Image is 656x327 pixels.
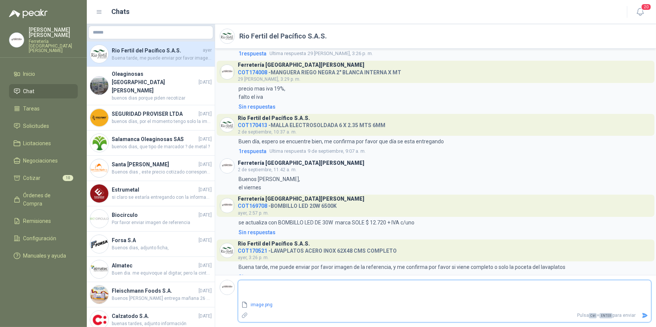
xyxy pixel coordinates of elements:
[269,147,306,155] span: Ultima respuesta
[599,313,613,318] span: ENTER
[23,191,71,208] span: Órdenes de Compra
[112,295,212,302] span: Buenos [PERSON_NAME] entrega mañana 26 de junio
[23,139,51,147] span: Licitaciones
[112,110,197,118] h4: SEGURIDAD PROVISER LTDA
[239,228,276,236] div: Sin respuestas
[239,137,444,146] p: Buen día, espero se encuentre bien, me confirma por favor que día se esta entregando
[199,136,212,143] span: [DATE]
[9,84,78,98] a: Chat
[112,236,197,244] h4: Forsa S.A
[112,270,212,277] span: Buen dia. me equivoque al digitar, pero la cinta es de 500 mts, el precio esta tal como me lo die...
[220,118,234,132] img: Company Logo
[63,175,73,181] span: 10
[237,49,651,58] a: 1respuestaUltima respuesta29 [PERSON_NAME], 3:26 p. m.
[87,257,215,282] a: Company LogoAlmatec[DATE]Buen dia. me equivoque al digitar, pero la cinta es de 500 mts, el preci...
[90,235,108,253] img: Company Logo
[23,104,40,113] span: Tareas
[23,174,41,182] span: Cotizar
[239,31,327,41] h2: Rio Fertil del Pacífico S.A.S.
[112,211,197,219] h4: Biocirculo
[203,47,212,54] span: ayer
[199,79,212,86] span: [DATE]
[220,243,234,258] img: Company Logo
[238,203,267,209] span: COT169708
[199,111,212,118] span: [DATE]
[238,255,269,260] span: ayer, 3:26 p. m.
[9,9,48,18] img: Logo peakr
[220,65,234,79] img: Company Logo
[9,188,78,211] a: Órdenes de Compra
[90,159,108,177] img: Company Logo
[9,136,78,150] a: Licitaciones
[238,69,267,75] span: COT174008
[199,212,212,219] span: [DATE]
[87,206,215,232] a: Company LogoBiocirculo[DATE]Por favor enviar imagen de referencia
[199,161,212,168] span: [DATE]
[9,214,78,228] a: Remisiones
[239,273,276,281] div: Sin respuestas
[220,280,234,295] img: Company Logo
[238,77,300,82] span: 29 [PERSON_NAME], 3:29 p. m.
[90,109,108,127] img: Company Logo
[87,105,215,130] a: Company LogoSEGURIDAD PROVISER LTDA[DATE]buenos días, por el momento tengo solo la imagen porque ...
[87,156,215,181] a: Company LogoSanta [PERSON_NAME][DATE]Buenos dias , este precio cotizado corresponde a promocion d...
[87,282,215,307] a: Company LogoFleischmann Foods S.A.[DATE]Buenos [PERSON_NAME] entrega mañana 26 de junio
[112,143,212,150] span: buenos dias, que tipo de marcador ? de metal ?
[90,260,108,278] img: Company Logo
[87,181,215,206] a: Company LogoEstrumetal[DATE]si claro se estaría entregando con la información requerida pero seri...
[23,157,58,165] span: Negociaciones
[112,118,212,125] span: buenos días, por el momento tengo solo la imagen porque se mandan a fabricar
[633,5,647,19] button: 20
[9,171,78,185] a: Cotizar10
[87,232,215,257] a: Company LogoForsa S.A[DATE]Buenos dias, adjunto ficha,
[199,237,212,244] span: [DATE]
[239,218,414,227] p: se actualiza con BOMBILLO LED DE 30W marca SOLE $ 12.720 + IVA c/uno
[237,103,651,111] a: Sin respuestas
[238,116,310,120] h3: Rio Fertil del Pacífico S.A.S.
[90,134,108,152] img: Company Logo
[112,135,197,143] h4: Salamanca Oleaginosas SAS
[269,147,366,155] span: 9 de septiembre, 9:07 a. m.
[269,50,373,57] span: 29 [PERSON_NAME], 3:26 p. m.
[112,287,197,295] h4: Fleischmann Foods S.A.
[238,201,364,208] h4: - BOMBILLO LED 20W 6500K
[112,219,212,226] span: Por favor enviar imagen de referencia
[112,160,197,169] h4: Santa [PERSON_NAME]
[238,210,269,216] span: ayer, 2:57 p. m.
[199,186,212,193] span: [DATE]
[238,161,364,165] h3: Ferretería [GEOGRAPHIC_DATA][PERSON_NAME]
[112,261,197,270] h4: Almatec
[641,3,651,11] span: 20
[239,263,565,271] p: Buena tarde, me puede enviar por favor imagen de la referencia, y me confirma por favor si viene ...
[23,252,66,260] span: Manuales y ayuda
[9,119,78,133] a: Solicitudes
[112,312,197,320] h4: Calzatodo S.A.
[237,147,651,155] a: 1respuestaUltima respuesta9 de septiembre, 9:07 a. m.
[112,194,212,201] span: si claro se estaría entregando con la información requerida pero seria por un monto mínimo de des...
[238,248,267,254] span: COT170521
[220,198,234,213] img: Company Logo
[199,287,212,295] span: [DATE]
[23,87,35,95] span: Chat
[238,120,385,127] h4: - MALLA ELECTROSOLDADA 6 X 2.35 MTS 6MM
[112,6,130,17] h1: Chats
[9,33,24,47] img: Company Logo
[9,249,78,263] a: Manuales y ayuda
[251,309,639,322] p: Pulsa + para enviar
[238,122,267,128] span: COT170413
[112,46,201,55] h4: Rio Fertil del Pacífico S.A.S.
[87,67,215,105] a: Company LogoOleaginosas [GEOGRAPHIC_DATA][PERSON_NAME][DATE]buenos dias porque piden recotizar
[239,84,285,101] p: precio mas iva 19%, falto el iva
[238,242,310,246] h3: Rio Fertil del Pacífico S.A.S.
[220,159,234,173] img: Company Logo
[239,103,276,111] div: Sin respuestas
[199,313,212,320] span: [DATE]
[238,129,297,135] span: 2 de septiembre, 10:37 a. m.
[90,286,108,304] img: Company Logo
[248,301,639,309] a: image.png
[23,217,51,225] span: Remisiones
[238,68,401,75] h4: - MANGUERA RIEGO NEGRA 2" BLANCA INTERNA X MT
[23,122,49,130] span: Solicitudes
[112,244,212,252] span: Buenos dias, adjunto ficha,
[9,231,78,246] a: Configuración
